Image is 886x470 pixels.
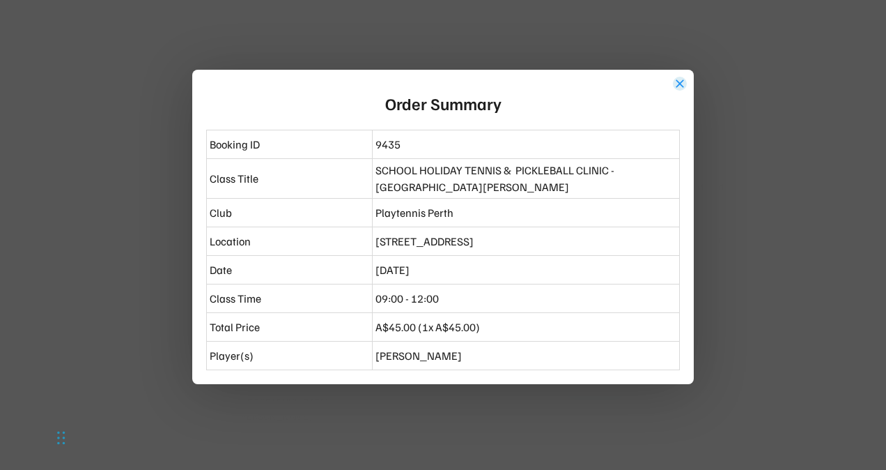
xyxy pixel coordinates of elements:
[673,77,687,91] button: close
[210,136,369,153] div: Booking ID
[375,319,676,335] div: A$45.00 (1x A$45.00)
[385,91,502,116] div: Order Summary
[210,170,369,187] div: Class Title
[375,162,676,195] div: SCHOOL HOLIDAY TENNIS & PICKLEBALL CLINIC - [GEOGRAPHIC_DATA][PERSON_NAME]
[375,290,676,307] div: 09:00 - 12:00
[375,136,676,153] div: 9435
[375,347,676,364] div: [PERSON_NAME]
[210,290,369,307] div: Class Time
[210,261,369,278] div: Date
[210,233,369,250] div: Location
[375,233,676,250] div: [STREET_ADDRESS]
[375,261,676,278] div: [DATE]
[210,204,369,221] div: Club
[375,204,676,221] div: Playtennis Perth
